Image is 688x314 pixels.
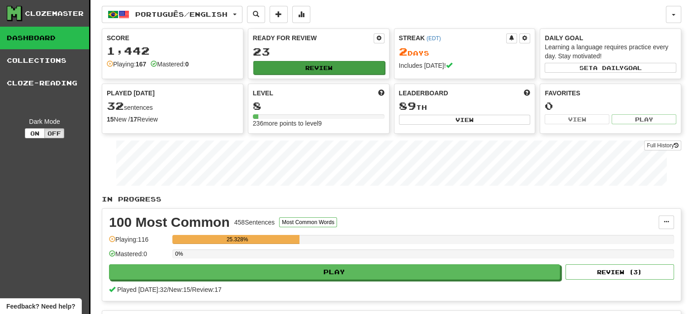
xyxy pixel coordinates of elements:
[545,89,676,98] div: Favorites
[25,9,84,18] div: Clozemaster
[399,46,531,58] div: Day s
[399,99,416,112] span: 89
[270,6,288,23] button: Add sentence to collection
[399,61,531,70] div: Includes [DATE]!
[107,33,238,42] div: Score
[399,100,531,112] div: th
[279,217,337,227] button: Most Common Words
[565,264,674,280] button: Review (3)
[107,89,155,98] span: Played [DATE]
[109,235,168,250] div: Playing: 116
[135,10,228,18] span: Português / English
[107,45,238,56] div: 1,442
[545,42,676,61] div: Learning a language requires practice every day. Stay motivated!
[427,35,441,42] a: (EDT)
[25,128,45,138] button: On
[185,61,189,68] strong: 0
[612,114,676,124] button: Play
[107,115,238,124] div: New / Review
[107,116,114,123] strong: 15
[107,100,238,112] div: sentences
[109,216,230,229] div: 100 Most Common
[292,6,310,23] button: More stats
[253,89,273,98] span: Level
[247,6,265,23] button: Search sentences
[399,45,408,58] span: 2
[167,286,169,293] span: /
[7,117,82,126] div: Dark Mode
[107,60,146,69] div: Playing:
[169,286,190,293] span: New: 15
[44,128,64,138] button: Off
[253,33,374,42] div: Ready for Review
[117,286,167,293] span: Played [DATE]: 32
[234,218,275,227] div: 458 Sentences
[399,115,531,125] button: View
[545,33,676,42] div: Daily Goal
[253,61,385,75] button: Review
[190,286,192,293] span: /
[109,249,168,264] div: Mastered: 0
[644,141,681,150] a: Full History
[102,6,242,23] button: Português/English
[593,65,624,71] span: a daily
[151,60,189,69] div: Mastered:
[253,100,384,112] div: 8
[130,116,137,123] strong: 17
[136,61,146,68] strong: 167
[6,302,75,311] span: Open feedback widget
[253,119,384,128] div: 236 more points to level 9
[545,63,676,73] button: Seta dailygoal
[175,235,299,244] div: 25.328%
[399,89,448,98] span: Leaderboard
[109,264,560,280] button: Play
[192,286,221,293] span: Review: 17
[545,100,676,112] div: 0
[253,46,384,57] div: 23
[102,195,681,204] p: In Progress
[399,33,507,42] div: Streak
[524,89,530,98] span: This week in points, UTC
[378,89,384,98] span: Score more points to level up
[107,99,124,112] span: 32
[545,114,609,124] button: View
